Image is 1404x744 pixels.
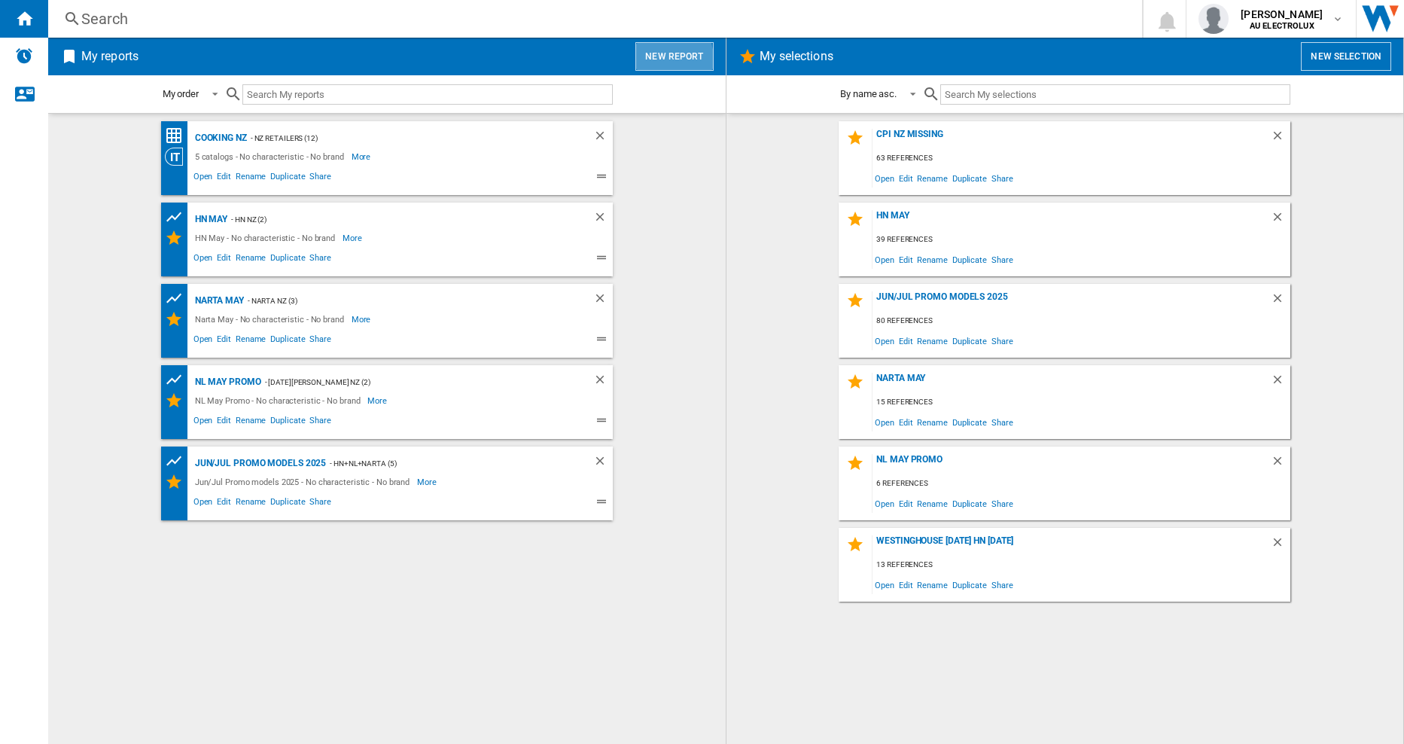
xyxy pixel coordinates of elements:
span: Duplicate [268,413,307,431]
span: Rename [915,249,949,270]
div: Delete [593,291,613,310]
div: Cooking NZ [191,129,247,148]
div: 39 references [873,230,1290,249]
span: Open [191,251,215,269]
span: More [367,392,389,410]
div: 15 references [873,393,1290,412]
div: Product prices grid [165,452,191,471]
span: Share [989,493,1016,514]
span: Share [989,575,1016,595]
div: - [DATE][PERSON_NAME] NZ (2) [261,373,563,392]
span: More [343,229,364,247]
div: 80 references [873,312,1290,331]
div: By name asc. [840,88,897,99]
span: Duplicate [268,495,307,513]
span: Rename [915,412,949,432]
div: HN May - No characteristic - No brand [191,229,343,247]
span: Open [873,412,897,432]
div: Delete [1271,454,1290,474]
b: AU ELECTROLUX [1250,21,1314,31]
div: - Narta NZ (3) [244,291,563,310]
div: 13 references [873,556,1290,575]
span: Edit [215,169,233,188]
div: Westinghouse [DATE] HN [DATE] [873,535,1271,556]
span: Duplicate [950,168,989,188]
span: Rename [915,493,949,514]
span: Edit [897,249,915,270]
div: NL May Promo - No characteristic - No brand [191,392,368,410]
div: NL May Promo [873,454,1271,474]
span: Duplicate [950,575,989,595]
div: Jun/Jul Promo models 2025 - No characteristic - No brand [191,473,417,491]
div: My Selections [165,229,191,247]
span: More [417,473,439,491]
span: Share [989,331,1016,351]
img: alerts-logo.svg [15,47,33,65]
div: Delete [593,454,613,473]
span: Share [307,413,333,431]
div: Product prices grid [165,370,191,389]
button: New report [635,42,713,71]
span: Edit [897,412,915,432]
span: [PERSON_NAME] [1241,7,1323,22]
span: Rename [915,168,949,188]
span: Open [873,493,897,514]
span: Duplicate [268,169,307,188]
div: - HN+NL+Narta (5) [326,454,562,473]
span: Edit [897,575,915,595]
div: My Selections [165,310,191,328]
div: - NZ Retailers (12) [247,129,563,148]
div: NL May Promo [191,373,261,392]
div: Narta May [873,373,1271,393]
span: Edit [215,495,233,513]
div: Delete [593,210,613,229]
div: 63 references [873,149,1290,168]
span: Edit [215,332,233,350]
div: Search [81,8,1103,29]
div: Delete [1271,373,1290,393]
div: Jun/Jul Promo models 2025 [191,454,327,473]
span: Open [873,249,897,270]
div: Category View [165,148,191,166]
span: Open [191,169,215,188]
span: Rename [233,413,268,431]
span: Share [989,249,1016,270]
span: Duplicate [268,332,307,350]
div: Price Matrix [165,127,191,145]
div: Narta May [191,291,244,310]
input: Search My selections [940,84,1290,105]
h2: My reports [78,42,142,71]
span: Share [307,495,333,513]
span: Edit [215,251,233,269]
span: Edit [215,413,233,431]
div: Delete [1271,535,1290,556]
div: My Selections [165,473,191,491]
span: Rename [233,332,268,350]
div: Delete [1271,129,1290,149]
div: CPI NZ Missing [873,129,1271,149]
div: My Selections [165,392,191,410]
span: Rename [233,495,268,513]
div: Product prices grid [165,289,191,308]
span: Duplicate [268,251,307,269]
span: Open [873,331,897,351]
span: Open [191,332,215,350]
span: Rename [915,331,949,351]
span: Share [307,169,333,188]
div: HN May [873,210,1271,230]
span: Duplicate [950,412,989,432]
div: - HN NZ (2) [227,210,563,229]
span: Open [191,495,215,513]
span: Duplicate [950,249,989,270]
span: Duplicate [950,493,989,514]
input: Search My reports [242,84,613,105]
button: New selection [1301,42,1391,71]
img: profile.jpg [1198,4,1229,34]
span: Share [989,412,1016,432]
div: Delete [1271,210,1290,230]
div: 6 references [873,474,1290,493]
span: Rename [233,251,268,269]
span: More [352,310,373,328]
div: My order [163,88,199,99]
div: Product prices grid [165,208,191,227]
